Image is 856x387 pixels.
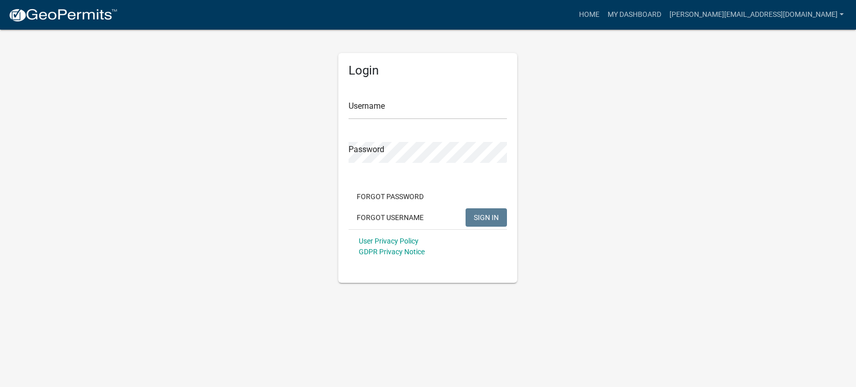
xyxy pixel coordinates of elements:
[665,5,848,25] a: [PERSON_NAME][EMAIL_ADDRESS][DOMAIN_NAME]
[466,208,507,227] button: SIGN IN
[359,248,425,256] a: GDPR Privacy Notice
[604,5,665,25] a: My Dashboard
[349,208,432,227] button: Forgot Username
[349,63,507,78] h5: Login
[359,237,419,245] a: User Privacy Policy
[575,5,604,25] a: Home
[349,187,432,206] button: Forgot Password
[474,213,499,221] span: SIGN IN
